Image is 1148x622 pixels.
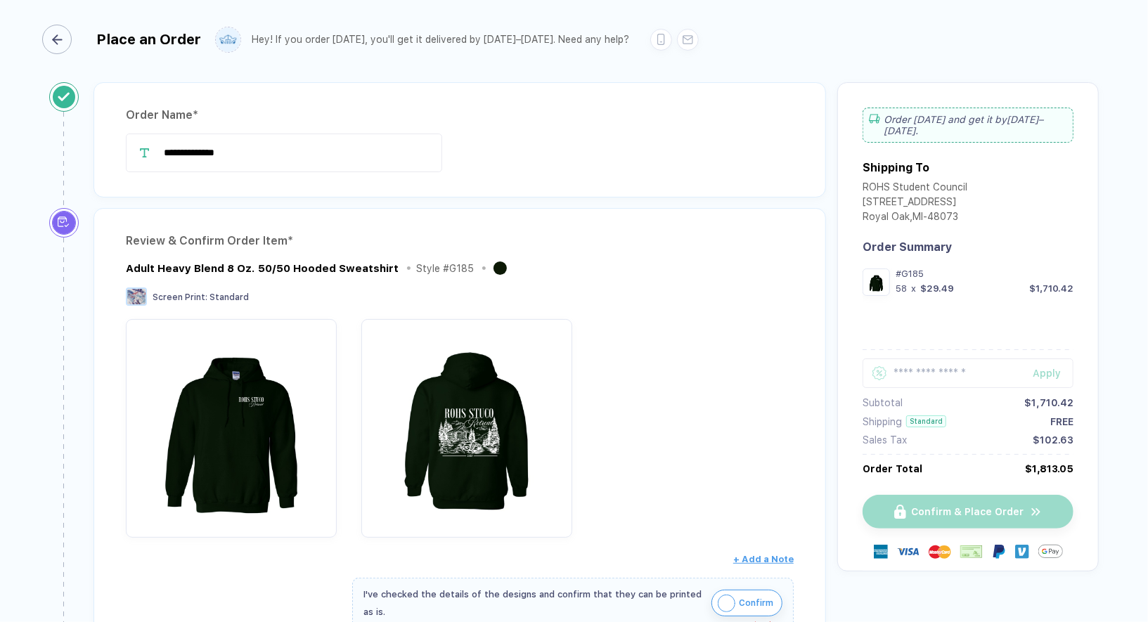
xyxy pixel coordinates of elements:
[863,196,967,211] div: [STREET_ADDRESS]
[1033,368,1073,379] div: Apply
[863,416,902,427] div: Shipping
[1024,397,1073,408] div: $1,710.42
[863,161,929,174] div: Shipping To
[153,292,207,302] span: Screen Print :
[929,540,951,563] img: master-card
[718,595,735,612] img: icon
[863,108,1073,143] div: Order [DATE] and get it by [DATE]–[DATE] .
[216,27,240,52] img: user profile
[866,272,886,292] img: ab003320-34a5-46b0-b14a-cbd5b02ff0c5_nt_front_1759520221409.jpg
[733,548,794,571] button: + Add a Note
[363,585,704,621] div: I've checked the details of the designs and confirm that they can be printed as is.
[960,545,983,559] img: cheque
[416,263,474,274] div: Style # G185
[896,268,1073,279] div: #G185
[1015,358,1073,388] button: Apply
[896,283,907,294] div: 58
[863,240,1073,254] div: Order Summary
[126,287,147,306] img: Screen Print
[1050,416,1073,427] div: FREE
[126,262,399,275] div: Adult Heavy Blend 8 Oz. 50/50 Hooded Sweatshirt
[126,230,794,252] div: Review & Confirm Order Item
[897,540,920,563] img: visa
[1025,463,1073,474] div: $1,813.05
[910,283,917,294] div: x
[368,326,565,523] img: ab003320-34a5-46b0-b14a-cbd5b02ff0c5_nt_back_1759520221411.jpg
[863,397,903,408] div: Subtotal
[863,434,907,446] div: Sales Tax
[874,545,888,559] img: express
[209,292,249,302] span: Standard
[992,545,1006,559] img: Paypal
[133,326,330,523] img: ab003320-34a5-46b0-b14a-cbd5b02ff0c5_nt_front_1759520221409.jpg
[863,463,922,474] div: Order Total
[920,283,954,294] div: $29.49
[1033,434,1073,446] div: $102.63
[1038,539,1063,564] img: GPay
[863,211,967,226] div: Royal Oak , MI - 48073
[863,181,967,196] div: ROHS Student Council
[733,554,794,564] span: + Add a Note
[126,104,794,127] div: Order Name
[906,415,946,427] div: Standard
[711,590,782,616] button: iconConfirm
[252,34,629,46] div: Hey! If you order [DATE], you'll get it delivered by [DATE]–[DATE]. Need any help?
[1029,283,1073,294] div: $1,710.42
[1015,545,1029,559] img: Venmo
[96,31,201,48] div: Place an Order
[739,592,773,614] span: Confirm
